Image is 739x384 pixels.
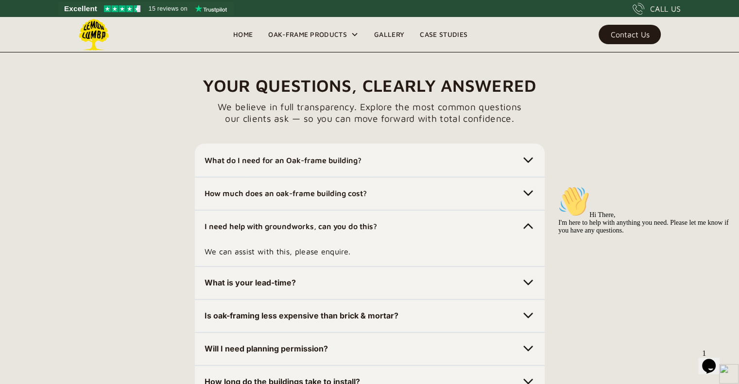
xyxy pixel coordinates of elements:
iframe: chat widget [554,182,729,340]
div: CALL US [650,3,681,15]
div: Oak-Frame Products [268,29,347,40]
img: Trustpilot logo [195,5,227,13]
div: Contact Us [610,31,649,38]
p: We believe in full transparency. Explore the most common questions our clients ask — so you can m... [218,101,521,124]
img: Chevron [521,309,535,322]
strong: What do I need for an Oak-frame building? [205,156,361,165]
strong: Will I need planning permission? [205,344,328,353]
span: Hi There, I'm here to help with anything you need. Please let me know if you have any questions. [4,29,174,52]
div: 👋Hi There,I'm here to help with anything you need. Please let me know if you have any questions. [4,4,179,52]
a: Home [225,27,260,42]
strong: What is your lead-time? [205,278,296,287]
p: We can assist with this, please enquire. [205,246,535,257]
img: :wave: [4,4,35,35]
strong: How much does an oak-frame building cost? [205,189,367,198]
span: Excellent [64,3,97,15]
div: Oak-Frame Products [260,17,366,52]
img: Trustpilot 4.5 stars [104,5,140,12]
img: Chevron [521,276,535,289]
img: Chevron [521,153,535,167]
a: Gallery [366,27,412,42]
img: Chevron [521,186,535,200]
strong: I need help with groundworks, can you do this? [205,222,377,231]
a: See Lemon Lumba reviews on Trustpilot [58,2,234,16]
img: Chevron [521,342,535,355]
a: CALL US [633,3,681,15]
strong: Is oak-framing less expensive than brick & mortar? [205,311,398,320]
span: 15 reviews on [149,3,188,15]
img: Chevron [521,219,535,233]
iframe: chat widget [698,345,729,374]
a: Case Studies [412,27,475,42]
h2: Your Questions, Clearly Answered [203,70,536,101]
a: Contact Us [599,25,661,44]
